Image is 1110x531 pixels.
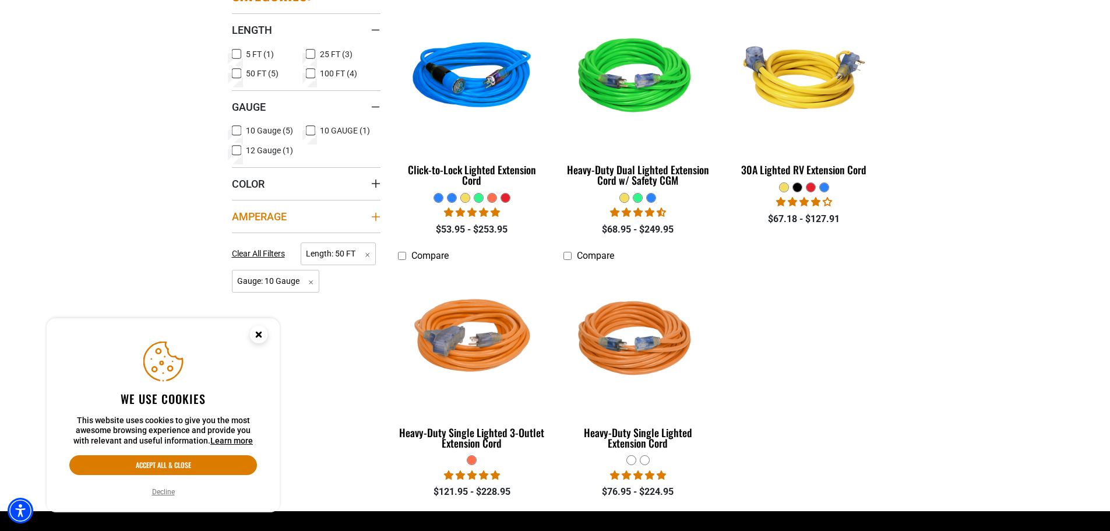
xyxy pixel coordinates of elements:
[776,196,832,208] span: 4.11 stars
[232,177,265,191] span: Color
[246,69,279,78] span: 50 FT (5)
[563,5,712,192] a: green Heavy-Duty Dual Lighted Extension Cord w/ Safety CGM
[444,470,500,481] span: 5.00 stars
[398,164,547,185] div: Click-to-Lock Lighted Extension Cord
[8,498,33,523] div: Accessibility Menu
[232,167,380,200] summary: Color
[411,250,449,261] span: Compare
[577,250,614,261] span: Compare
[47,318,280,513] aside: Cookie Consent
[399,273,545,407] img: orange
[731,10,878,145] img: yellow
[563,485,712,499] div: $76.95 - $224.95
[301,248,376,259] a: Length: 50 FT
[149,486,178,498] button: Decline
[320,69,357,78] span: 100 FT (4)
[232,200,380,233] summary: Amperage
[69,455,257,475] button: Accept all & close
[399,10,545,145] img: blue
[246,146,293,154] span: 12 Gauge (1)
[730,5,878,182] a: yellow 30A Lighted RV Extension Cord
[232,210,287,223] span: Amperage
[232,249,285,258] span: Clear All Filters
[398,268,547,455] a: orange Heavy-Duty Single Lighted 3-Outlet Extension Cord
[246,50,274,58] span: 5 FT (1)
[210,436,253,445] a: This website uses cookies to give you the most awesome browsing experience and provide you with r...
[610,470,666,481] span: 5.00 stars
[320,50,353,58] span: 25 FT (3)
[232,23,272,37] span: Length
[69,391,257,406] h2: We use cookies
[565,10,711,145] img: green
[301,242,376,265] span: Length: 50 FT
[398,485,547,499] div: $121.95 - $228.95
[565,273,711,407] img: orange
[563,223,712,237] div: $68.95 - $249.95
[563,268,712,455] a: orange Heavy-Duty Single Lighted Extension Cord
[238,318,280,354] button: Close this option
[563,164,712,185] div: Heavy-Duty Dual Lighted Extension Cord w/ Safety CGM
[398,223,547,237] div: $53.95 - $253.95
[320,126,370,135] span: 10 GAUGE (1)
[398,427,547,448] div: Heavy-Duty Single Lighted 3-Outlet Extension Cord
[563,427,712,448] div: Heavy-Duty Single Lighted Extension Cord
[730,212,878,226] div: $67.18 - $127.91
[610,207,666,218] span: 4.64 stars
[232,90,380,123] summary: Gauge
[398,5,547,192] a: blue Click-to-Lock Lighted Extension Cord
[232,248,290,260] a: Clear All Filters
[232,270,320,293] span: Gauge: 10 Gauge
[232,13,380,46] summary: Length
[730,164,878,175] div: 30A Lighted RV Extension Cord
[444,207,500,218] span: 4.87 stars
[232,275,320,286] a: Gauge: 10 Gauge
[246,126,293,135] span: 10 Gauge (5)
[69,416,257,446] p: This website uses cookies to give you the most awesome browsing experience and provide you with r...
[232,100,266,114] span: Gauge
